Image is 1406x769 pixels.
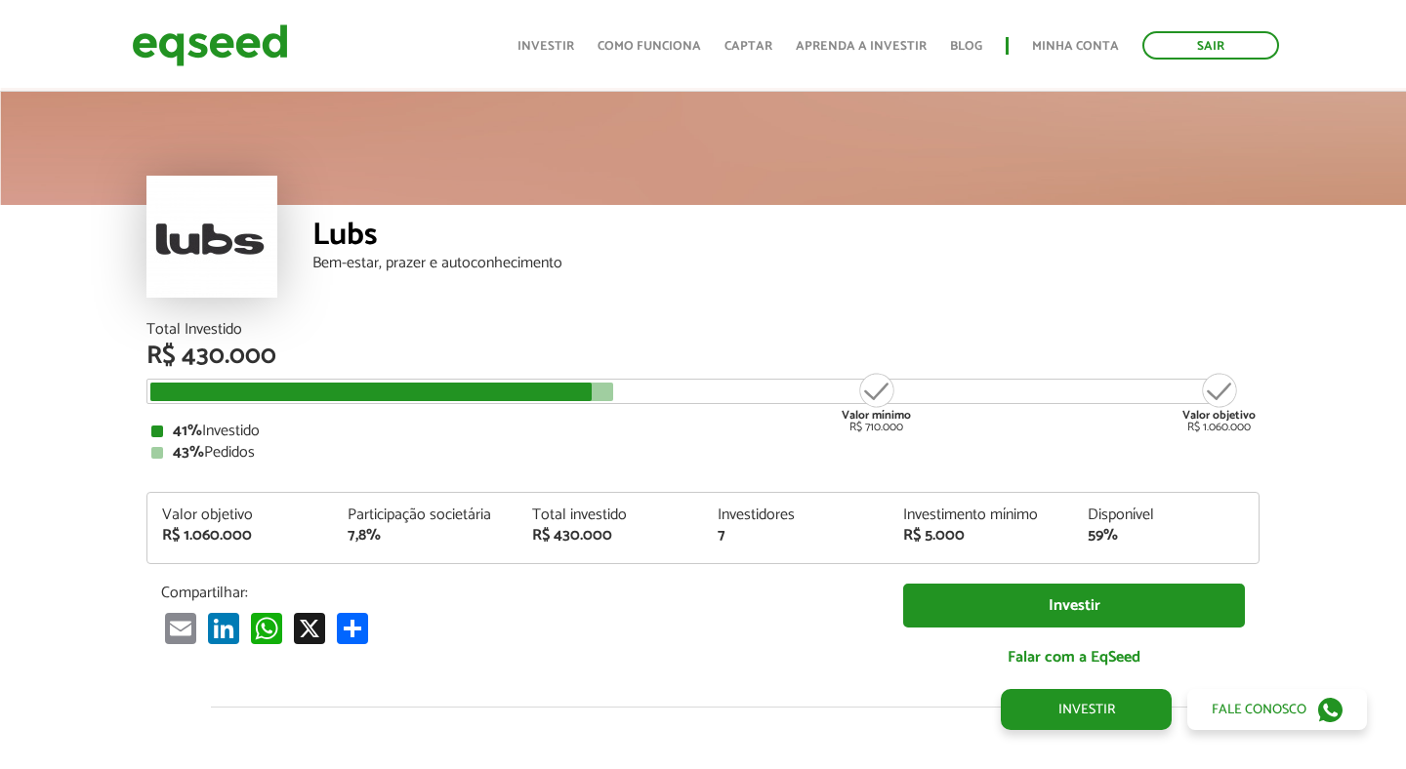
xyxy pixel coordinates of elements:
div: R$ 710.000 [840,371,913,433]
a: Fale conosco [1187,689,1367,730]
strong: Valor mínimo [842,406,911,425]
div: Total Investido [146,322,1260,338]
a: Investir [903,584,1245,627]
a: Sair [1142,31,1279,60]
a: Aprenda a investir [796,40,927,53]
a: Investir [1001,689,1172,730]
div: Pedidos [151,445,1255,461]
div: Lubs [312,220,1260,256]
div: R$ 430.000 [146,344,1260,369]
div: Participação societária [348,507,504,523]
div: Disponível [1088,507,1244,523]
a: Email [161,612,200,644]
a: Captar [724,40,772,53]
div: Valor objetivo [162,507,318,523]
a: LinkedIn [204,612,243,644]
a: Investir [517,40,574,53]
a: Compartilhar [333,612,372,644]
div: R$ 430.000 [532,528,688,544]
div: R$ 1.060.000 [162,528,318,544]
a: Blog [950,40,982,53]
div: Total investido [532,507,688,523]
img: EqSeed [132,20,288,71]
strong: 43% [173,439,204,465]
div: Investido [151,424,1255,439]
div: R$ 5.000 [903,528,1059,544]
a: Falar com a EqSeed [903,637,1245,677]
div: R$ 1.060.000 [1182,371,1256,433]
a: Como funciona [598,40,701,53]
strong: Valor objetivo [1182,406,1256,425]
strong: 41% [173,418,202,444]
a: X [290,612,329,644]
div: 59% [1088,528,1244,544]
a: Minha conta [1032,40,1119,53]
div: 7 [718,528,874,544]
div: Investidores [718,507,874,523]
p: Compartilhar: [161,584,874,602]
div: Investimento mínimo [903,507,1059,523]
a: WhatsApp [247,612,286,644]
div: Bem-estar, prazer e autoconhecimento [312,256,1260,271]
div: 7,8% [348,528,504,544]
